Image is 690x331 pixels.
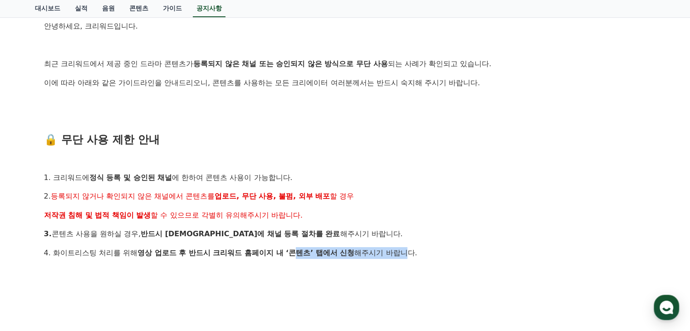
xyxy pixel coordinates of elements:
strong: 정식 등록 및 승인된 채널 [89,173,172,182]
p: 이에 따라 아래와 같은 가이드라인을 안내드리오니, 콘텐츠를 사용하는 모든 크리에이터 여러분께서는 반드시 숙지해 주시기 바랍니다. [44,77,646,89]
p: 2. [44,190,646,202]
p: 안녕하세요, 크리워드입니다. [44,20,646,32]
strong: 등록되지 않은 채널 또는 승인되지 않은 방식으로 무단 사용 [193,59,388,68]
a: 대화 [60,256,117,278]
a: 설정 [117,256,174,278]
span: 등록되지 않거나 확인되지 않은 채널에서 콘텐츠를 [51,192,215,200]
span: 설정 [140,269,151,277]
p: 콘텐츠 사용을 원하실 경우, 해주시기 바랍니다. [44,228,646,240]
strong: 3. [44,229,52,238]
strong: 저작권 침해 및 법적 책임이 발생 [44,211,151,219]
a: 홈 [3,256,60,278]
span: 🔒 무단 사용 제한 안내 [44,133,160,146]
strong: 반드시 [DEMOGRAPHIC_DATA]에 채널 등록 절차를 완료 [141,229,340,238]
span: 할 경우 [330,192,354,200]
strong: 업로드, 무단 사용, 불펌, 외부 배포 [215,192,330,200]
span: 대화 [83,270,94,277]
p: 1. 크리워드에 에 한하여 콘텐츠 사용이 가능합니다. [44,172,646,184]
span: 할 수 있으므로 각별히 유의해주시기 바랍니다. [151,211,303,219]
p: 최근 크리워드에서 제공 중인 드라마 콘텐츠가 되는 사례가 확인되고 있습니다. [44,58,646,70]
p: 4. 화이트리스팅 처리를 위해 해주시기 바랍니다. [44,247,646,259]
span: 홈 [29,269,34,277]
strong: 영상 업로드 후 반드시 크리워드 홈페이지 내 ‘콘텐츠’ 탭에서 신청 [137,248,354,257]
